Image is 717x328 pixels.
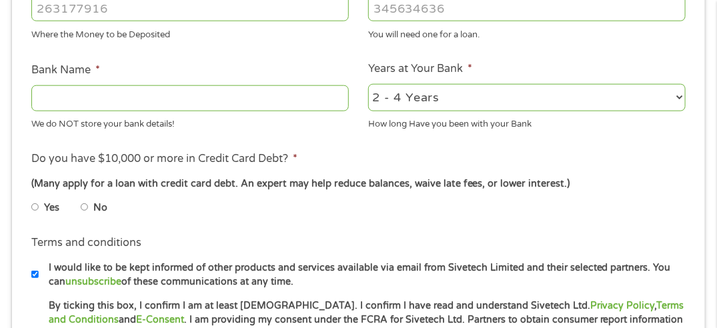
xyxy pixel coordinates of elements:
[31,63,100,77] label: Bank Name
[44,201,59,215] label: Yes
[31,177,686,191] div: (Many apply for a loan with credit card debt. An expert may help reduce balances, waive late fees...
[136,314,184,325] a: E-Consent
[31,152,297,166] label: Do you have $10,000 or more in Credit Card Debt?
[31,23,349,41] div: Where the Money to be Deposited
[590,300,655,311] a: Privacy Policy
[368,113,686,131] div: How long Have you been with your Bank
[39,261,690,289] label: I would like to be kept informed of other products and services available via email from Sivetech...
[368,62,472,76] label: Years at Your Bank
[49,300,684,325] a: Terms and Conditions
[31,236,141,250] label: Terms and conditions
[31,113,349,131] div: We do NOT store your bank details!
[368,23,686,41] div: You will need one for a loan.
[93,201,107,215] label: No
[65,276,121,287] a: unsubscribe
